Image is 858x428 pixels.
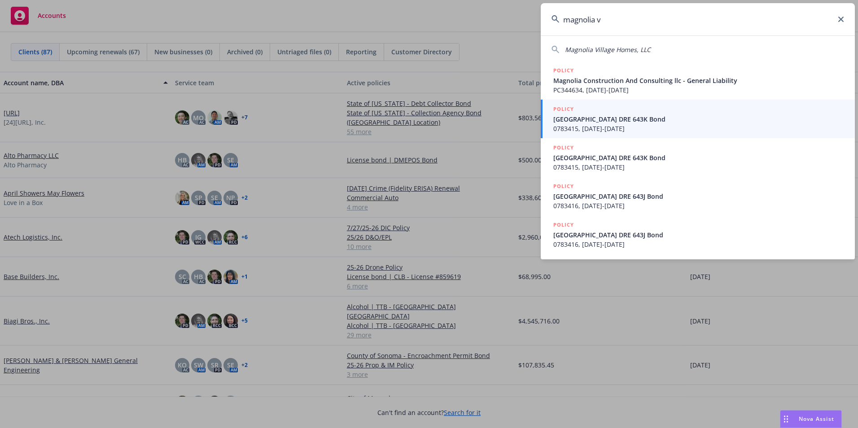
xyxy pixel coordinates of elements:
[799,415,834,423] span: Nova Assist
[541,177,855,215] a: POLICY[GEOGRAPHIC_DATA] DRE 643J Bond0783416, [DATE]-[DATE]
[541,3,855,35] input: Search...
[541,100,855,138] a: POLICY[GEOGRAPHIC_DATA] DRE 643K Bond0783415, [DATE]-[DATE]
[553,153,844,162] span: [GEOGRAPHIC_DATA] DRE 643K Bond
[553,240,844,249] span: 0783416, [DATE]-[DATE]
[553,162,844,172] span: 0783415, [DATE]-[DATE]
[553,230,844,240] span: [GEOGRAPHIC_DATA] DRE 643J Bond
[780,411,792,428] div: Drag to move
[541,61,855,100] a: POLICYMagnolia Construction And Consulting llc - General LiabilityPC344634, [DATE]-[DATE]
[541,138,855,177] a: POLICY[GEOGRAPHIC_DATA] DRE 643K Bond0783415, [DATE]-[DATE]
[553,220,574,229] h5: POLICY
[553,201,844,210] span: 0783416, [DATE]-[DATE]
[553,124,844,133] span: 0783415, [DATE]-[DATE]
[553,182,574,191] h5: POLICY
[553,85,844,95] span: PC344634, [DATE]-[DATE]
[553,143,574,152] h5: POLICY
[780,410,842,428] button: Nova Assist
[553,192,844,201] span: [GEOGRAPHIC_DATA] DRE 643J Bond
[553,114,844,124] span: [GEOGRAPHIC_DATA] DRE 643K Bond
[553,76,844,85] span: Magnolia Construction And Consulting llc - General Liability
[565,45,651,54] span: Magnolia Village Homes, LLC
[553,105,574,114] h5: POLICY
[541,215,855,254] a: POLICY[GEOGRAPHIC_DATA] DRE 643J Bond0783416, [DATE]-[DATE]
[553,66,574,75] h5: POLICY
